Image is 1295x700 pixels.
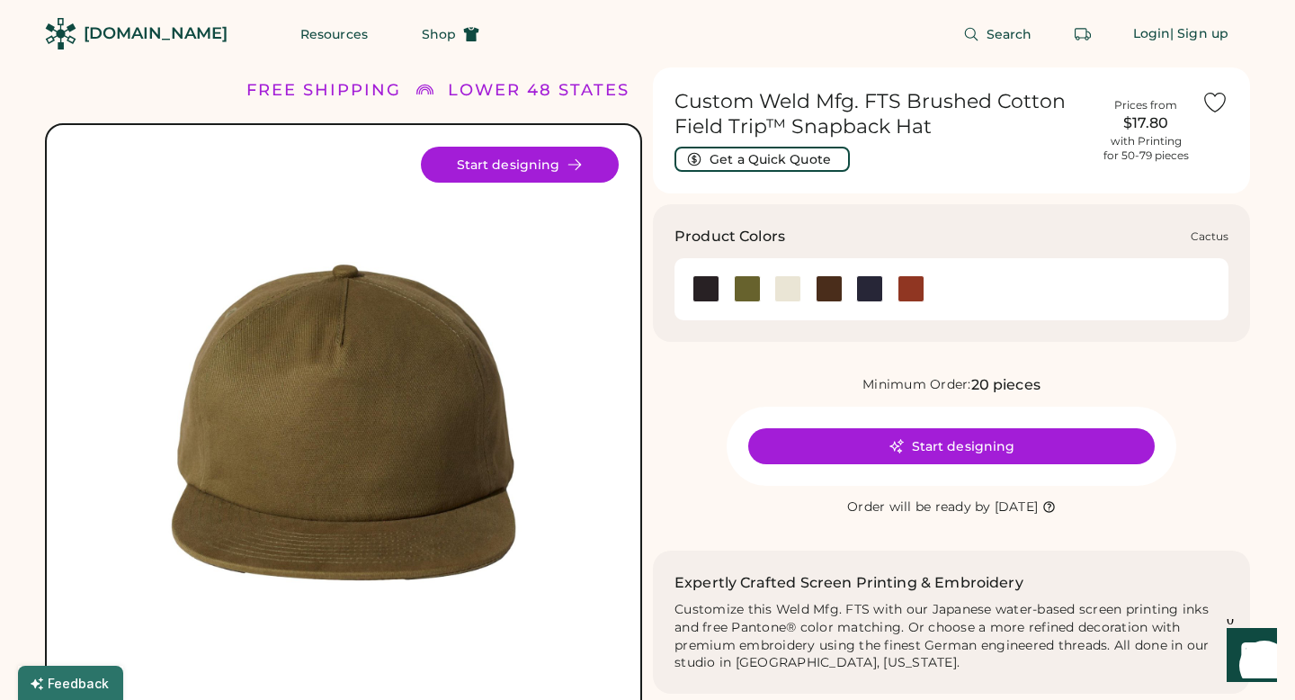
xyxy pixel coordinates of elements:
button: Retrieve an order [1065,16,1101,52]
div: LOWER 48 STATES [448,78,630,103]
div: FREE SHIPPING [246,78,401,103]
iframe: Front Chat [1210,619,1287,696]
button: Get a Quick Quote [674,147,850,172]
div: [DATE] [995,498,1039,516]
button: Search [942,16,1054,52]
div: FTS Style Image [68,147,619,697]
div: $17.80 [1101,112,1191,134]
h1: Custom Weld Mfg. FTS Brushed Cotton Field Trip™ Snapback Hat [674,89,1090,139]
button: Start designing [748,428,1155,464]
img: Rendered Logo - Screens [45,18,76,49]
div: | Sign up [1170,25,1228,43]
h3: Product Colors [674,226,785,247]
button: Shop [400,16,501,52]
button: Start designing [421,147,619,183]
div: Prices from [1114,98,1177,112]
div: Order will be ready by [847,498,991,516]
span: Shop [422,28,456,40]
div: Login [1133,25,1171,43]
div: Cactus [1191,229,1228,244]
div: Minimum Order: [862,376,971,394]
div: 20 pieces [971,374,1040,396]
div: with Printing for 50-79 pieces [1103,134,1189,163]
img: Weld Mfg. FTS Product Image [68,147,619,697]
div: [DOMAIN_NAME] [84,22,228,45]
div: Customize this Weld Mfg. FTS with our Japanese water-based screen printing inks and free Pantone®... [674,601,1228,673]
h2: Expertly Crafted Screen Printing & Embroidery [674,572,1023,594]
button: Resources [279,16,389,52]
span: Search [987,28,1032,40]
